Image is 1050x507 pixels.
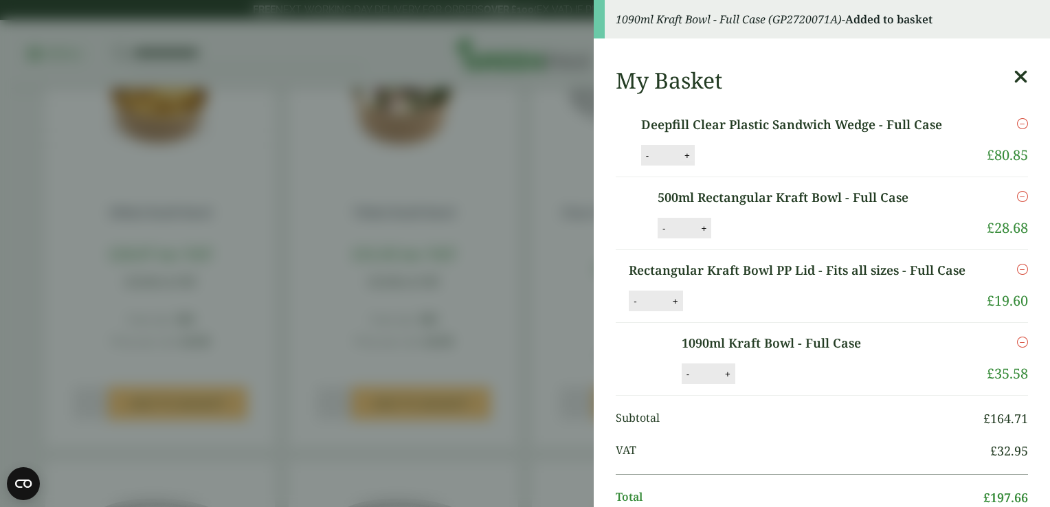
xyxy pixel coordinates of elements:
[983,410,1028,427] bdi: 164.71
[987,146,994,164] span: £
[667,188,952,207] a: 500ml Rectangular Kraft Bowl - Full Case
[680,150,694,161] button: +
[1017,261,1028,278] a: Remove this item
[629,261,976,280] a: Rectangular Kraft Bowl PP Lid - Fits all sizes - Full Case
[987,291,994,310] span: £
[990,442,997,459] span: £
[1017,188,1028,205] a: Remove this item
[616,488,983,507] span: Total
[721,368,735,380] button: +
[987,218,994,237] span: £
[682,334,924,352] a: 1090ml Kraft Bowl - Full Case
[667,223,678,234] button: -
[983,489,990,506] span: £
[669,295,682,307] button: +
[1017,115,1028,132] a: Remove this item
[616,67,722,93] h2: My Basket
[983,489,1028,506] bdi: 197.66
[706,223,720,234] button: +
[616,442,990,460] span: VAT
[987,291,1028,310] bdi: 19.60
[983,410,990,427] span: £
[990,442,1028,459] bdi: 32.95
[1017,334,1028,350] a: Remove this item
[7,467,40,500] button: Open CMP widget
[987,218,1028,237] bdi: 28.68
[641,115,965,134] a: Deepfill Clear Plastic Sandwich Wedge - Full Case
[616,12,842,27] em: 1090ml Kraft Bowl - Full Case (GP2720071A)
[987,364,1028,383] bdi: 35.58
[682,368,693,380] button: -
[987,146,1028,164] bdi: 80.85
[629,295,640,307] button: -
[618,334,684,383] img: 1000ml Kraft Salad Bowl-Full Case of-0
[845,12,932,27] strong: Added to basket
[642,150,653,161] button: -
[616,409,983,428] span: Subtotal
[987,364,994,383] span: £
